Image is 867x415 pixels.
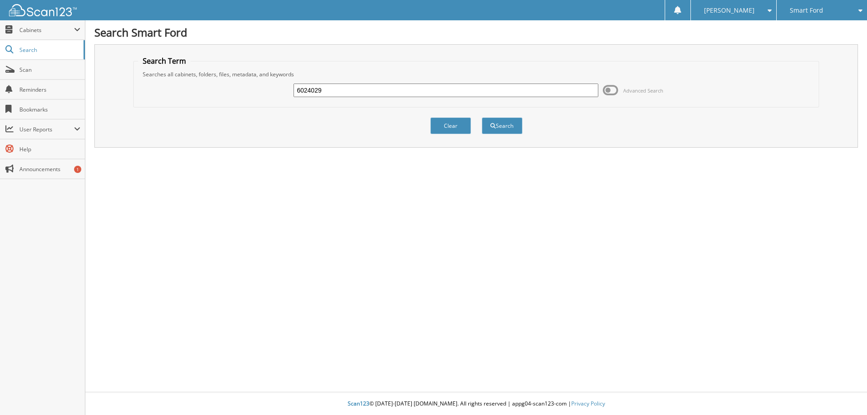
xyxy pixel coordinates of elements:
span: Help [19,145,80,153]
span: User Reports [19,126,74,133]
span: Reminders [19,86,80,93]
iframe: Chat Widget [822,372,867,415]
span: Smart Ford [790,8,823,13]
span: [PERSON_NAME] [704,8,755,13]
h1: Search Smart Ford [94,25,858,40]
span: Search [19,46,79,54]
span: Advanced Search [623,87,663,94]
button: Clear [430,117,471,134]
span: Scan [19,66,80,74]
legend: Search Term [138,56,191,66]
div: 1 [74,166,81,173]
span: Scan123 [348,400,369,407]
div: © [DATE]-[DATE] [DOMAIN_NAME]. All rights reserved | appg04-scan123-com | [85,393,867,415]
button: Search [482,117,522,134]
span: Announcements [19,165,80,173]
span: Bookmarks [19,106,80,113]
div: Searches all cabinets, folders, files, metadata, and keywords [138,70,815,78]
a: Privacy Policy [571,400,605,407]
span: Cabinets [19,26,74,34]
img: scan123-logo-white.svg [9,4,77,16]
